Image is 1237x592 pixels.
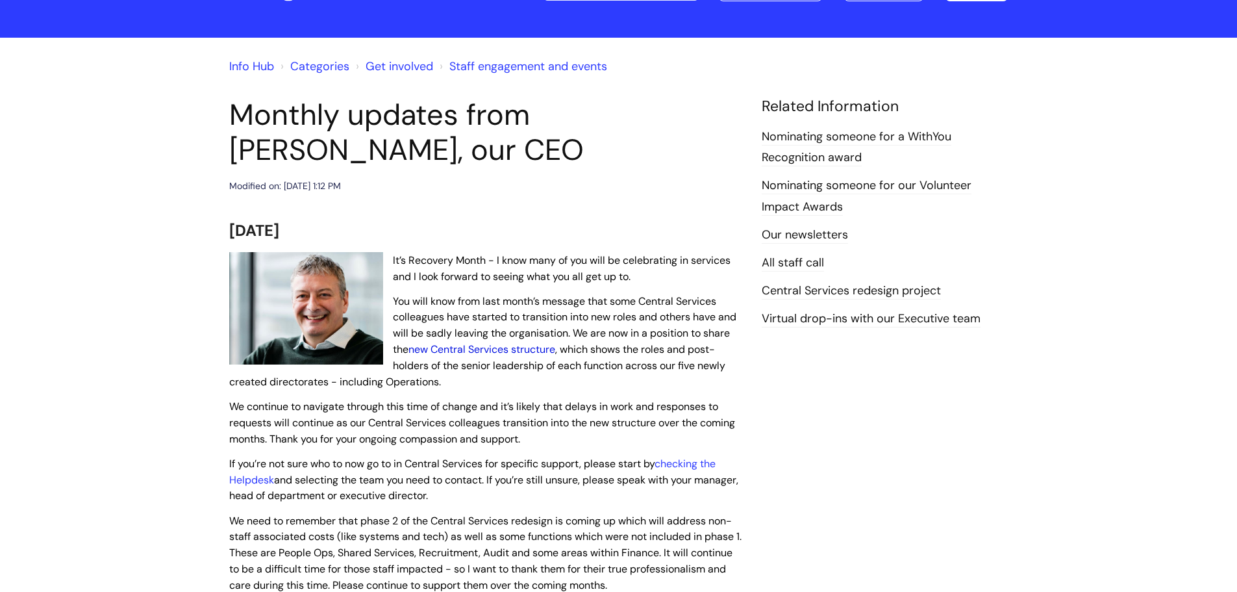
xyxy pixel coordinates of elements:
[366,58,433,74] a: Get involved
[762,283,941,300] a: Central Services redesign project
[408,342,555,356] a: new Central Services structure
[762,177,971,215] a: Nominating someone for our Volunteer Impact Awards
[436,56,607,77] li: Staff engagement and events
[290,58,349,74] a: Categories
[277,56,349,77] li: Solution home
[229,457,738,503] span: If you’re not sure who to now go to in Central Services for specific support, please start by and...
[229,400,735,446] span: We continue to navigate through this time of change and it’s likely that delays in work and respo...
[229,457,716,487] a: checking the Helpdesk
[353,56,433,77] li: Get involved
[229,97,742,168] h1: Monthly updates from [PERSON_NAME], our CEO
[229,178,341,194] div: Modified on: [DATE] 1:12 PM
[229,514,742,592] span: We need to remember that phase 2 of the Central Services redesign is coming up which will address...
[762,311,981,328] a: Virtual drop-ins with our Executive team
[229,252,383,365] img: WithYou Chief Executive Simon Phillips pictured looking at the camera and smiling
[229,220,279,240] span: [DATE]
[229,58,274,74] a: Info Hub
[762,255,824,272] a: All staff call
[229,294,736,389] span: You will know from last month’s message that some Central Services colleagues have started to tra...
[449,58,607,74] a: Staff engagement and events
[762,97,1008,116] h4: Related Information
[393,253,731,283] span: It’s Recovery Month - I know many of you will be celebrating in services and I look forward to se...
[762,227,848,244] a: Our newsletters
[762,129,951,166] a: Nominating someone for a WithYou Recognition award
